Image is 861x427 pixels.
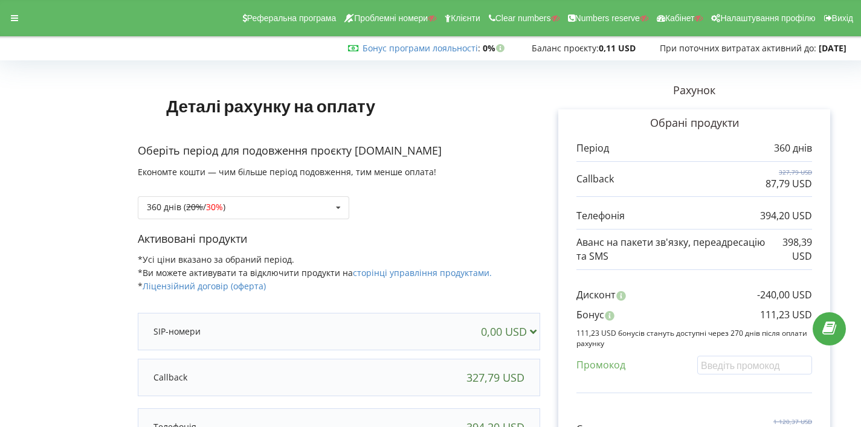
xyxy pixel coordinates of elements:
span: Клієнти [451,13,480,23]
span: Реферальна програма [247,13,337,23]
span: Clear numbers [495,13,551,23]
span: *Ви можете активувати та відключити продукти на [138,267,492,278]
a: Бонус програми лояльності [363,42,478,54]
p: Телефонія [576,209,625,223]
p: Callback [153,371,187,384]
span: 30% [206,201,223,213]
p: Дисконт [576,288,616,302]
p: Оберіть період для подовження проєкту [DOMAIN_NAME] [138,143,540,159]
input: Введіть промокод [697,356,812,374]
span: *Усі ціни вказано за обраний період. [138,254,294,265]
p: 394,20 USD [760,209,812,223]
strong: 0,11 USD [599,42,636,54]
p: 111,23 USD бонусів стануть доступні через 270 днів після оплати рахунку [576,328,812,348]
div: 327,79 USD [466,371,524,384]
div: 0,00 USD [481,326,542,338]
span: Економте кошти — чим більше період подовження, тим менше оплата! [138,166,436,178]
p: Період [576,141,609,155]
p: 360 днів [774,141,812,155]
p: Аванс на пакети зв'язку, переадресацію та SMS [576,236,767,263]
p: Активовані продукти [138,231,540,247]
div: 360 днів ( / ) [147,203,225,211]
span: Налаштування профілю [720,13,815,23]
p: Бонус [576,308,604,322]
span: При поточних витратах активний до: [660,42,816,54]
p: 1 120,37 USD [760,417,812,426]
p: 327,79 USD [766,168,812,176]
s: 20% [186,201,203,213]
p: -240,00 USD [757,288,812,302]
strong: [DATE] [819,42,846,54]
h1: Деталі рахунку на оплату [138,77,403,135]
span: : [363,42,480,54]
p: 398,39 USD [767,236,812,263]
strong: 0% [483,42,508,54]
a: сторінці управління продуктами. [353,267,492,278]
p: Рахунок [540,83,848,98]
span: Вихід [832,13,853,23]
span: Баланс проєкту: [532,42,599,54]
p: Промокод [576,358,625,372]
span: Кабінет [665,13,695,23]
span: Numbers reserve [575,13,640,23]
p: 111,23 USD [760,308,812,322]
p: Callback [576,172,614,186]
p: SIP-номери [153,326,201,338]
p: Обрані продукти [576,115,812,131]
span: Проблемні номери [354,13,428,23]
a: Ліцензійний договір (оферта) [143,280,266,292]
p: 87,79 USD [766,177,812,191]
